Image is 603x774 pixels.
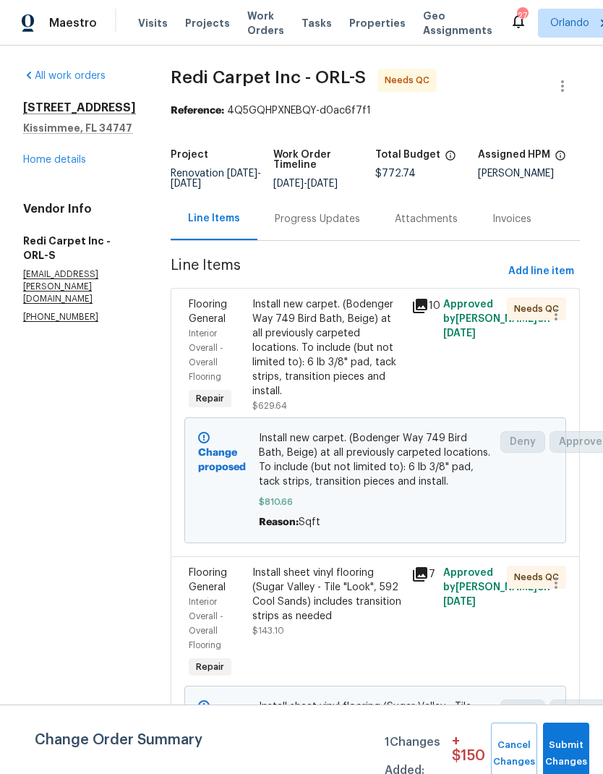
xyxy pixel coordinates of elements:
span: Projects [185,16,230,30]
button: Deny [500,431,545,453]
span: The total cost of line items that have been proposed by Opendoor. This sum includes line items th... [445,150,456,169]
span: $143.10 [252,626,284,635]
div: Progress Updates [275,212,360,226]
span: [DATE] [171,179,201,189]
h4: Vendor Info [23,202,136,216]
span: Geo Assignments [423,9,492,38]
span: Submit Changes [550,737,582,770]
span: Install sheet vinyl flooring (Sugar Valley - Tile "Look", 592 Cool Sands) includes transition str... [259,699,492,743]
span: Interior Overall - Overall Flooring [189,597,223,650]
span: Redi Carpet Inc - ORL-S [171,69,366,86]
span: Install new carpet. (Bodenger Way 749 Bird Bath, Beige) at all previously carpeted locations. To ... [259,431,492,489]
div: Invoices [492,212,531,226]
span: Renovation [171,169,261,189]
div: Attachments [395,212,458,226]
span: $810.66 [259,495,492,509]
span: Tasks [301,18,332,28]
span: Flooring General [189,568,227,592]
span: Orlando [550,16,589,30]
span: Reason: [259,517,299,527]
span: Interior Overall - Overall Flooring [189,329,223,381]
h5: Project [171,150,208,160]
h5: Redi Carpet Inc - ORL-S [23,234,136,263]
span: - [171,169,261,189]
div: Line Items [188,211,240,226]
span: [DATE] [273,179,304,189]
span: Add line item [508,263,574,281]
span: Repair [190,391,230,406]
div: 4Q5GQHPXNEBQY-d0ac6f7f1 [171,103,580,118]
b: Reference: [171,106,224,116]
span: Approved by [PERSON_NAME] on [443,568,550,607]
span: Approved by [PERSON_NAME] on [443,299,550,339]
span: [DATE] [227,169,257,179]
h5: Assigned HPM [478,150,550,160]
span: The hpm assigned to this work order. [555,150,566,169]
span: Visits [138,16,168,30]
span: Needs QC [514,302,565,316]
span: $772.74 [375,169,416,179]
span: $629.64 [252,401,287,410]
h5: Total Budget [375,150,440,160]
span: [DATE] [443,597,476,607]
a: Home details [23,155,86,165]
h5: Work Order Timeline [273,150,376,170]
span: Properties [349,16,406,30]
button: Add line item [502,258,580,285]
span: Repair [190,660,230,674]
div: 7 [411,566,435,583]
span: Flooring General [189,299,227,324]
span: Needs QC [385,73,435,88]
span: [DATE] [443,328,476,339]
span: Sqft [299,517,320,527]
span: Line Items [171,258,502,285]
span: Maestro [49,16,97,30]
div: [PERSON_NAME] [478,169,581,179]
span: [DATE] [307,179,338,189]
button: Deny [500,699,545,721]
span: Work Orders [247,9,284,38]
span: - [273,179,338,189]
a: All work orders [23,71,106,81]
div: 27 [517,9,527,23]
b: Change proposed [198,448,246,472]
span: Cancel Changes [498,737,530,770]
div: 10 [411,297,435,315]
div: Install new carpet. (Bodenger Way 749 Bird Bath, Beige) at all previously carpeted locations. To ... [252,297,403,399]
span: Needs QC [514,570,565,584]
div: Install sheet vinyl flooring (Sugar Valley - Tile "Look", 592 Cool Sands) includes transition str... [252,566,403,624]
